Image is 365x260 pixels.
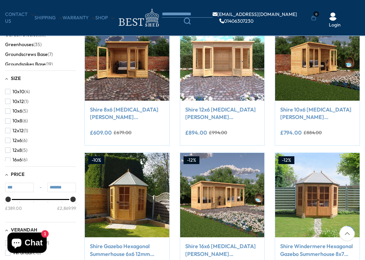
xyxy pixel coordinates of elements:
a: Shire 8x6 [MEDICAL_DATA][PERSON_NAME] Summerhouse [90,106,164,121]
span: (6) [22,138,27,143]
a: 0 [311,15,316,21]
div: -12% [184,156,199,164]
div: Price [5,199,76,217]
a: Shipping [34,15,63,21]
span: Price [11,171,25,177]
span: Size [11,75,21,81]
a: Shire Gazebo Hexagonal Summerhouse 6x6 12mm Cladding [90,242,164,258]
span: 12x12 [13,128,24,134]
span: (6) [22,157,27,163]
button: 12x12 [5,126,28,136]
input: Max value [47,183,76,192]
ins: £609.00 [90,130,112,135]
div: £389.00 [5,205,22,211]
div: -10% [88,156,104,164]
input: Min value [5,183,34,192]
span: Groundspikes Base [5,61,46,67]
a: CONTACT US [5,11,34,24]
button: 12x8 [5,145,27,155]
button: 10x8 [5,116,28,126]
button: 10x12 [5,97,28,106]
span: (1) [24,128,28,134]
span: 10x6 [13,108,22,114]
span: 10x10 [13,89,24,95]
inbox-online-store-chat: Shopify online store chat [5,233,49,255]
a: Shire 12x6 [MEDICAL_DATA][PERSON_NAME] Summerhouse [185,106,260,121]
button: Groundscrews Base (7) [5,49,53,59]
img: User Icon [329,13,337,21]
del: £679.00 [114,130,131,135]
img: Shire Gazebo Hexagonal Summerhouse 6x6 12mm Cladding - Best Shed [85,153,169,238]
a: [EMAIL_ADDRESS][DOMAIN_NAME] [213,12,297,17]
span: 16x6 [13,157,22,163]
div: -12% [278,156,294,164]
ins: £794.00 [280,130,302,135]
span: (22) [38,32,46,38]
a: Warranty [63,15,95,21]
span: (7) [48,52,53,57]
span: 10x12 [13,99,24,104]
span: 12x8 [13,147,22,153]
a: Shire 16x6 [MEDICAL_DATA][PERSON_NAME] Summerhouse [185,242,260,258]
button: Verandah [5,248,41,258]
button: 16x6 [5,155,27,165]
button: Groundspikes Base (19) [5,59,53,69]
button: 12x6 [5,136,27,145]
button: Greenhouses (35) [5,40,42,49]
del: £884.00 [303,130,322,135]
span: (6) [22,118,28,124]
a: Login [329,22,341,28]
span: (5) [22,108,28,114]
span: 0 [313,11,319,17]
button: 10x10 [5,87,30,97]
span: (5) [22,147,27,153]
button: 10x6 [5,106,28,116]
a: Shop [95,15,115,21]
a: 01406307230 [219,19,253,23]
span: Verandah [13,250,34,256]
span: (35) [33,42,42,47]
span: 12x6 [13,138,22,143]
span: (4) [24,89,30,95]
span: 10x8 [13,118,22,124]
img: logo [115,7,162,29]
span: (1) [24,99,28,104]
span: Verandah [11,227,37,233]
span: Groundscrews Base [5,52,48,57]
a: Shire 10x6 [MEDICAL_DATA][PERSON_NAME] Summerhouse [280,106,355,121]
button: No Verandah [5,238,49,248]
div: £2,869.99 [57,205,76,211]
span: - [34,184,47,191]
a: Search [162,18,213,24]
ins: £894.00 [185,130,207,135]
span: (19) [46,61,53,67]
span: Greenhouses [5,42,33,47]
a: Shire Windermere Hexagonal Gazebo Summerhouse 8x7 Double doors 12mm Cladding [280,242,355,258]
span: Garden Studios [5,32,38,38]
del: £994.00 [209,130,227,135]
span: (16) [34,250,41,256]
